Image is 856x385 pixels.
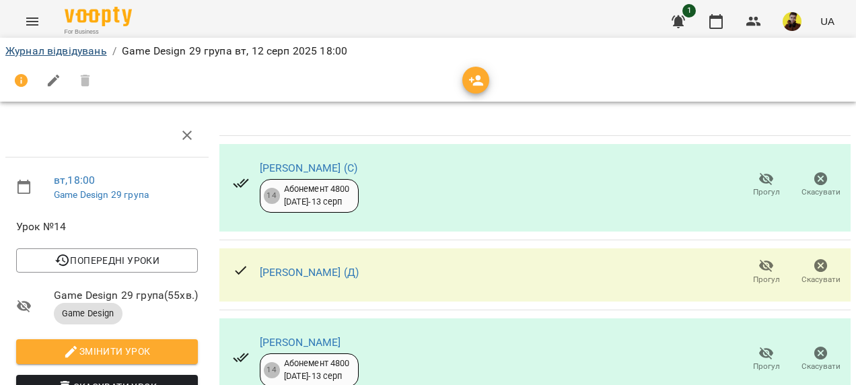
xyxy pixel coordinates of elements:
[260,336,341,349] a: [PERSON_NAME]
[16,339,198,363] button: Змінити урок
[54,189,149,200] a: Game Design 29 група
[16,5,48,38] button: Menu
[739,253,793,291] button: Прогул
[5,43,851,59] nav: breadcrumb
[112,43,116,59] li: /
[801,361,841,372] span: Скасувати
[54,287,198,304] span: Game Design 29 група ( 55 хв. )
[739,166,793,204] button: Прогул
[264,362,280,378] div: 14
[65,7,132,26] img: Voopty Logo
[5,44,107,57] a: Журнал відвідувань
[815,9,840,34] button: UA
[284,357,350,382] div: Абонемент 4800 [DATE] - 13 серп
[16,219,198,235] span: Урок №14
[260,266,359,279] a: [PERSON_NAME] (Д)
[820,14,834,28] span: UA
[739,341,793,378] button: Прогул
[54,308,122,320] span: Game Design
[801,274,841,285] span: Скасувати
[27,252,187,269] span: Попередні уроки
[753,361,780,372] span: Прогул
[682,4,696,17] span: 1
[122,43,347,59] p: Game Design 29 група вт, 12 серп 2025 18:00
[753,186,780,198] span: Прогул
[54,174,95,186] a: вт , 18:00
[801,186,841,198] span: Скасувати
[284,183,350,208] div: Абонемент 4800 [DATE] - 13 серп
[27,343,187,359] span: Змінити урок
[793,341,848,378] button: Скасувати
[793,166,848,204] button: Скасувати
[260,162,358,174] a: [PERSON_NAME] (С)
[16,248,198,273] button: Попередні уроки
[793,253,848,291] button: Скасувати
[783,12,801,31] img: 7fb6181a741ed67b077bc5343d522ced.jpg
[65,28,132,36] span: For Business
[753,274,780,285] span: Прогул
[264,188,280,204] div: 14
